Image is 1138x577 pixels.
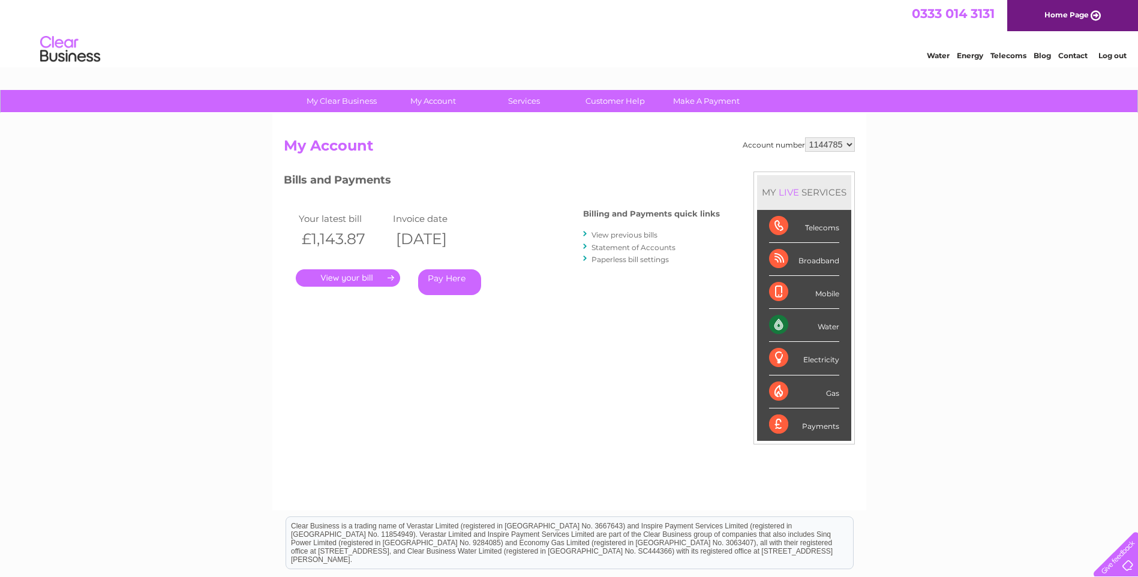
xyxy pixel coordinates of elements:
[769,243,839,276] div: Broadband
[296,269,400,287] a: .
[383,90,482,112] a: My Account
[990,51,1026,60] a: Telecoms
[591,243,675,252] a: Statement of Accounts
[292,90,391,112] a: My Clear Business
[927,51,950,60] a: Water
[1034,51,1051,60] a: Blog
[769,342,839,375] div: Electricity
[566,90,665,112] a: Customer Help
[284,172,720,193] h3: Bills and Payments
[769,276,839,309] div: Mobile
[776,187,801,198] div: LIVE
[296,227,391,251] th: £1,143.87
[769,375,839,408] div: Gas
[591,255,669,264] a: Paperless bill settings
[957,51,983,60] a: Energy
[40,31,101,68] img: logo.png
[390,211,485,227] td: Invoice date
[284,137,855,160] h2: My Account
[769,309,839,342] div: Water
[743,137,855,152] div: Account number
[418,269,481,295] a: Pay Here
[296,211,391,227] td: Your latest bill
[1098,51,1127,60] a: Log out
[390,227,485,251] th: [DATE]
[757,175,851,209] div: MY SERVICES
[286,7,853,58] div: Clear Business is a trading name of Verastar Limited (registered in [GEOGRAPHIC_DATA] No. 3667643...
[591,230,657,239] a: View previous bills
[475,90,573,112] a: Services
[912,6,995,21] a: 0333 014 3131
[657,90,756,112] a: Make A Payment
[769,408,839,441] div: Payments
[769,210,839,243] div: Telecoms
[583,209,720,218] h4: Billing and Payments quick links
[1058,51,1088,60] a: Contact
